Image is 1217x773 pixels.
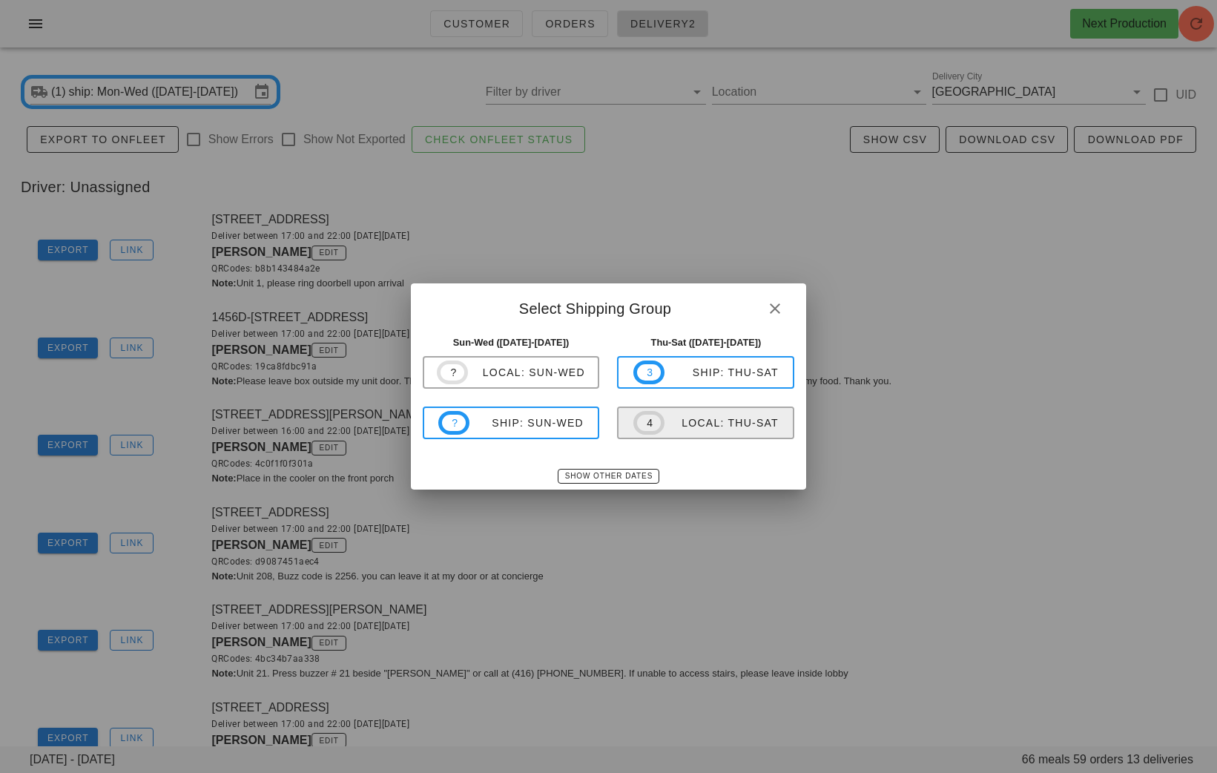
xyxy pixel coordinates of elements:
button: Show Other Dates [558,469,659,484]
strong: Sun-Wed ([DATE]-[DATE]) [453,337,569,348]
div: Select Shipping Group [411,283,807,329]
strong: Thu-Sat ([DATE]-[DATE]) [651,337,762,348]
div: local: Thu-Sat [664,417,779,429]
span: ? [451,415,457,431]
div: ship: Thu-Sat [664,366,779,378]
button: 4local: Thu-Sat [617,407,794,439]
span: 4 [646,415,652,431]
span: Show Other Dates [564,472,653,480]
div: ship: Sun-Wed [469,417,584,429]
button: ?local: Sun-Wed [423,356,600,389]
span: 3 [646,364,652,381]
span: ? [449,364,455,381]
div: local: Sun-Wed [468,366,585,378]
button: ?ship: Sun-Wed [423,407,600,439]
button: 3ship: Thu-Sat [617,356,794,389]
